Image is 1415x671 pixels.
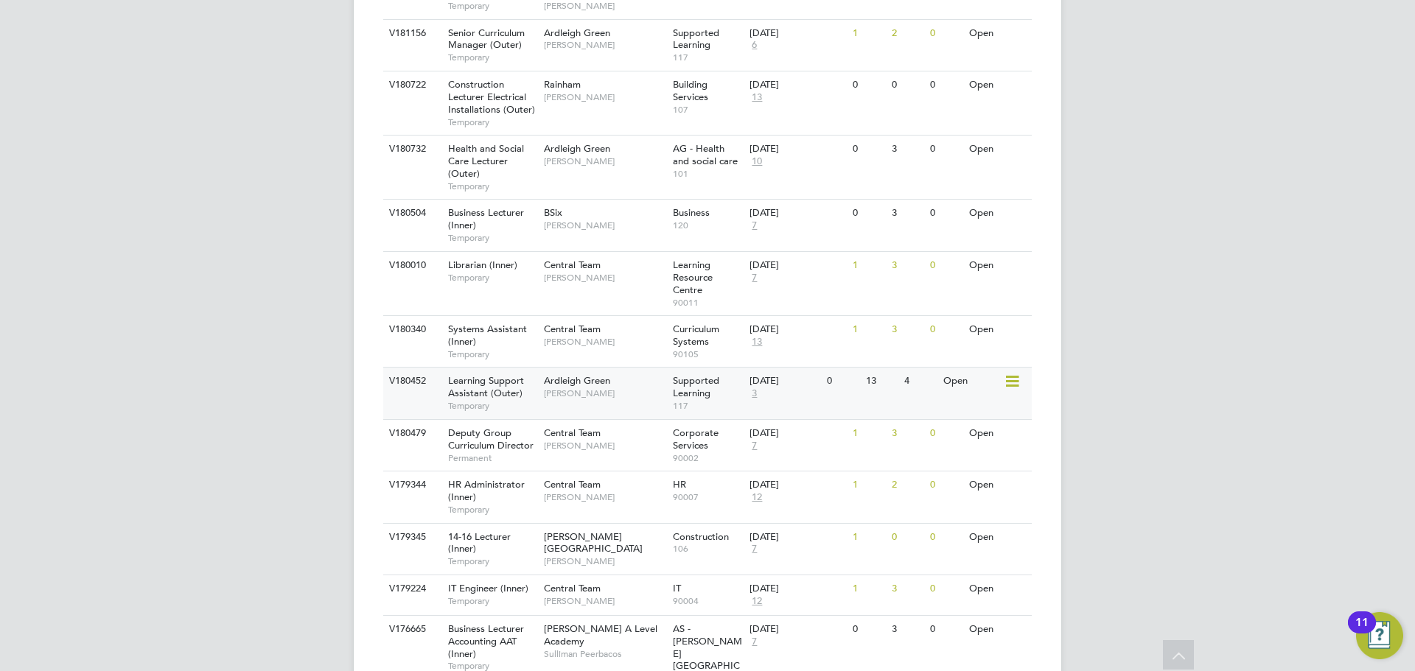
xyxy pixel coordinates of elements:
div: V180010 [385,252,437,279]
span: Central Team [544,323,601,335]
div: 3 [888,616,926,643]
div: Open [965,471,1030,499]
div: 0 [888,524,926,551]
span: Temporary [448,348,537,360]
span: Temporary [448,272,537,284]
span: Senior Curriculum Manager (Outer) [448,27,525,52]
div: 0 [823,368,862,395]
div: Open [965,71,1030,99]
div: 0 [926,200,965,227]
span: Supported Learning [673,374,719,399]
div: Open [965,200,1030,227]
span: Ardleigh Green [544,374,610,387]
span: 7 [750,440,759,452]
div: Open [965,252,1030,279]
span: HR Administrator (Inner) [448,478,525,503]
span: Building Services [673,78,708,103]
div: [DATE] [750,143,845,155]
span: 7 [750,543,759,555]
span: 90002 [673,452,743,464]
span: IT [673,582,681,594]
span: 107 [673,104,743,116]
div: Open [965,524,1030,551]
div: Open [965,575,1030,603]
span: [PERSON_NAME] [544,491,665,503]
span: [PERSON_NAME] [544,387,665,399]
span: 101 [673,168,743,180]
span: Temporary [448,232,537,244]
span: 13 [750,336,764,348]
span: Central Team [544,478,601,491]
span: [PERSON_NAME] [544,91,665,103]
span: [PERSON_NAME] [544,272,665,284]
span: [PERSON_NAME] [544,555,665,567]
div: V179344 [385,471,437,499]
div: V180504 [385,200,437,227]
span: Health and Social Care Lecturer (Outer) [448,142,524,180]
div: 0 [926,71,965,99]
div: [DATE] [750,27,845,40]
span: [PERSON_NAME] [544,440,665,452]
span: 90004 [673,595,743,607]
span: Temporary [448,116,537,128]
div: 0 [926,471,965,499]
span: Business [673,206,710,219]
div: Open [965,316,1030,343]
span: 7 [750,636,759,648]
span: IT Engineer (Inner) [448,582,528,594]
div: 3 [888,200,926,227]
span: Rainham [544,78,581,91]
div: 0 [926,252,965,279]
div: 0 [849,200,887,227]
span: 10 [750,155,764,168]
div: V180340 [385,316,437,343]
div: [DATE] [750,583,845,595]
div: 0 [926,524,965,551]
div: 0 [926,420,965,447]
div: 3 [888,252,926,279]
div: 0 [849,136,887,163]
div: [DATE] [750,623,845,636]
div: 0 [926,575,965,603]
div: [DATE] [750,323,845,336]
span: Temporary [448,52,537,63]
span: Deputy Group Curriculum Director [448,426,534,452]
div: 3 [888,316,926,343]
span: Temporary [448,400,537,412]
div: 1 [849,524,887,551]
span: [PERSON_NAME] [544,155,665,167]
span: BSix [544,206,562,219]
div: 11 [1355,622,1369,642]
div: 0 [926,20,965,47]
div: 0 [849,71,887,99]
span: Supported Learning [673,27,719,52]
div: [DATE] [750,259,845,272]
div: 2 [888,471,926,499]
div: V180722 [385,71,437,99]
div: 0 [888,71,926,99]
span: Central Team [544,259,601,271]
button: Open Resource Center, 11 new notifications [1356,612,1403,659]
span: 117 [673,400,743,412]
div: Open [965,616,1030,643]
span: Business Lecturer Accounting AAT (Inner) [448,622,524,660]
div: 3 [888,136,926,163]
span: Business Lecturer (Inner) [448,206,524,231]
span: Temporary [448,180,537,192]
div: 4 [901,368,939,395]
span: 7 [750,219,759,232]
span: 90011 [673,297,743,309]
div: [DATE] [750,79,845,91]
span: 90105 [673,348,743,360]
span: Sulliman Peerbacos [544,648,665,660]
div: [DATE] [750,375,820,387]
span: 90007 [673,491,743,503]
span: Temporary [448,555,537,567]
div: [DATE] [750,427,845,440]
span: 3 [750,387,759,400]
span: 106 [673,543,743,555]
span: Central Team [544,426,601,439]
span: Learning Support Assistant (Outer) [448,374,524,399]
div: V179345 [385,524,437,551]
span: [PERSON_NAME] [544,595,665,607]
